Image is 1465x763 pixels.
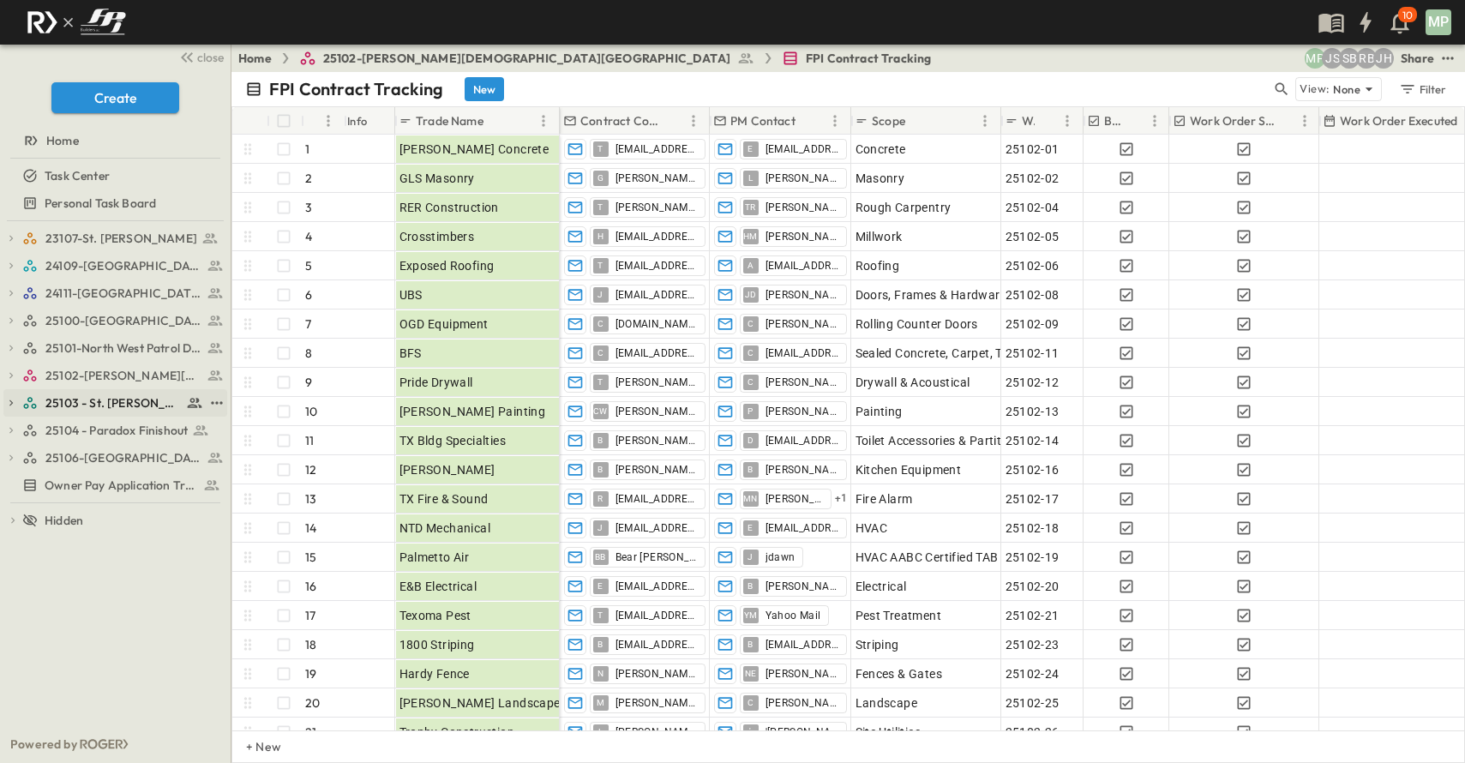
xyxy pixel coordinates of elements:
span: Kitchen Equipment [856,461,962,478]
span: Roofing [856,257,900,274]
button: Menu [318,111,339,131]
div: Info [344,107,395,135]
p: 15 [305,549,316,566]
span: E [748,148,753,149]
span: B [597,440,603,441]
span: BB [595,556,606,557]
span: [EMAIL_ADDRESS][DOMAIN_NAME] [766,259,839,273]
a: 25103 - St. [PERSON_NAME] Phase 2 [22,391,203,415]
span: [EMAIL_ADDRESS][DOMAIN_NAME] [615,580,698,593]
button: close [172,45,227,69]
span: 24111-[GEOGRAPHIC_DATA] [45,285,202,302]
span: R [597,498,603,499]
span: G [597,177,603,178]
p: 1 [305,141,309,158]
span: Rough Carpentry [856,199,952,216]
div: 25104 - Paradox Finishouttest [3,417,227,444]
span: E [597,586,603,586]
span: TX Fire & Sound [399,490,489,508]
span: [PERSON_NAME][EMAIL_ADDRESS][DOMAIN_NAME] [615,696,698,710]
span: Palmetto Air [399,549,470,566]
button: Sort [664,111,683,130]
span: 24109-St. Teresa of Calcutta Parish Hall [45,257,202,274]
span: HVAC [856,520,888,537]
span: Pest Treatment [856,607,942,624]
a: 25101-North West Patrol Division [22,336,224,360]
p: 13 [305,490,316,508]
div: Jesse Sullivan (jsullivan@fpibuilders.com) [1322,48,1342,69]
span: JD [745,294,757,295]
p: 7 [305,315,311,333]
span: C [748,352,754,353]
a: 25102-[PERSON_NAME][DEMOGRAPHIC_DATA][GEOGRAPHIC_DATA] [299,50,754,67]
button: Sort [799,111,818,130]
p: FPI Contract Tracking [269,77,444,101]
span: Landscape [856,694,918,712]
span: Crosstimbers [399,228,475,245]
div: Regina Barnett (rbarnett@fpibuilders.com) [1356,48,1377,69]
button: test [207,393,227,413]
span: C [597,352,603,353]
p: 20 [305,694,320,712]
span: M [597,702,604,703]
button: Menu [1057,111,1078,131]
a: Personal Task Board [3,191,224,215]
div: 23107-St. [PERSON_NAME]test [3,225,227,252]
div: Jose Hurtado (jhurtado@fpibuilders.com) [1373,48,1394,69]
button: Sort [1131,111,1150,130]
span: 25102-16 [1006,461,1060,478]
p: 10 [1402,9,1413,22]
span: Millwork [856,228,903,245]
span: [PERSON_NAME] [766,375,839,389]
span: [EMAIL_ADDRESS][DOMAIN_NAME] [615,638,698,652]
span: [EMAIL_ADDRESS][DOMAIN_NAME] [615,346,698,360]
p: 12 [305,461,316,478]
button: Create [51,82,179,113]
span: L [748,177,753,178]
span: B [748,586,753,586]
a: 24111-[GEOGRAPHIC_DATA] [22,281,224,305]
span: [PERSON_NAME] [766,171,839,185]
span: 25102-26 [1006,724,1060,741]
span: close [197,49,224,66]
span: Exposed Roofing [399,257,495,274]
span: Site Utilities [856,724,922,741]
span: 25100-Vanguard Prep School [45,312,202,329]
span: [EMAIL_ADDRESS][PERSON_NAME][DOMAIN_NAME] [766,434,839,448]
a: 24109-St. Teresa of Calcutta Parish Hall [22,254,224,278]
span: 23107-St. [PERSON_NAME] [45,230,197,247]
span: 25102-24 [1006,665,1060,682]
span: BFS [399,345,422,362]
div: 25102-Christ The Redeemer Anglican Churchtest [3,362,227,389]
img: c8d7d1ed905e502e8f77bf7063faec64e13b34fdb1f2bdd94b0e311fc34f8000.png [21,4,132,40]
button: Sort [1281,111,1300,130]
a: 23107-St. [PERSON_NAME] [22,226,224,250]
div: 25101-North West Patrol Divisiontest [3,334,227,362]
a: 25104 - Paradox Finishout [22,418,224,442]
span: 25102-20 [1006,578,1060,595]
span: Fences & Gates [856,665,943,682]
p: None [1333,81,1360,98]
span: A [748,265,754,266]
span: [PERSON_NAME] [766,492,824,506]
span: GLS Masonry [399,170,475,187]
span: [DOMAIN_NAME][EMAIL_ADDRESS][DOMAIN_NAME] [615,317,698,331]
span: Pride Drywall [399,374,473,391]
p: + New [246,738,256,755]
span: [PERSON_NAME][EMAIL_ADDRESS][DOMAIN_NAME] [766,696,839,710]
span: [EMAIL_ADDRESS][DOMAIN_NAME] [615,142,698,156]
span: C [748,702,754,703]
span: 25103 - St. [PERSON_NAME] Phase 2 [45,394,182,412]
span: 25102-01 [1006,141,1060,158]
span: [EMAIL_ADDRESS][DOMAIN_NAME] [615,492,698,506]
div: MP [1426,9,1451,35]
span: B [748,644,753,645]
button: Sort [909,111,928,130]
span: Doors, Frames & Hardware [856,286,1007,303]
span: 25102-17 [1006,490,1060,508]
span: 1800 Striping [399,636,475,653]
button: Menu [533,111,554,131]
button: Menu [1294,111,1315,131]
